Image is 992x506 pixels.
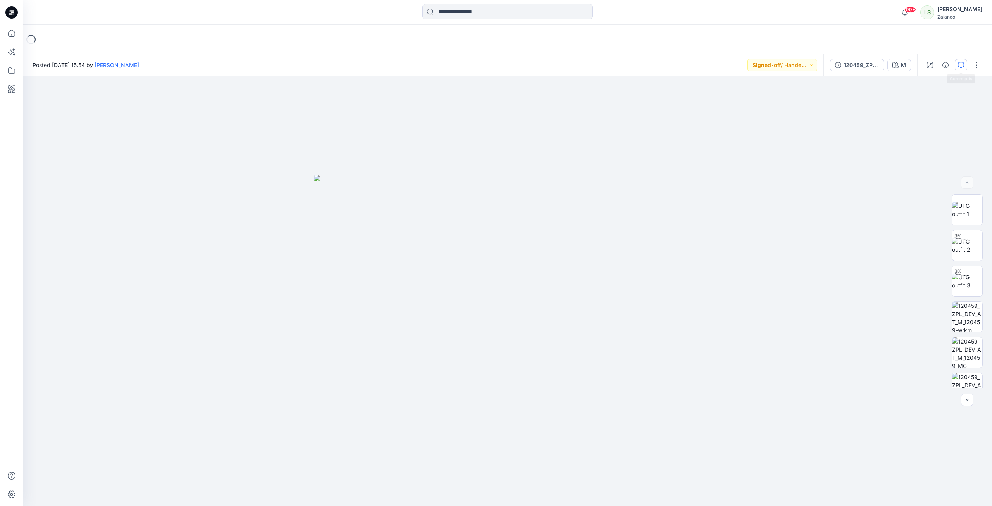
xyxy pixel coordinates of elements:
span: 99+ [904,7,916,13]
button: Details [939,59,952,71]
img: UTG outfit 2 [952,237,982,254]
img: 120459_ZPL_DEV_AT_M_120459-MC [952,337,982,368]
img: 120459_ZPL_DEV_AT_M_120459-patterns [952,373,982,403]
img: 120459_ZPL_DEV_AT_M_120459-wrkm [952,302,982,332]
img: UTG outfit 3 [952,273,982,289]
img: UTG outfit 1 [952,202,982,218]
button: M [887,59,911,71]
div: Zalando [937,14,982,20]
div: M [901,61,906,69]
a: [PERSON_NAME] [95,62,139,68]
div: 120459_ZPL_DEV [844,61,879,69]
div: [PERSON_NAME] [937,5,982,14]
div: LS [920,5,934,19]
span: Posted [DATE] 15:54 by [33,61,139,69]
button: 120459_ZPL_DEV [830,59,884,71]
